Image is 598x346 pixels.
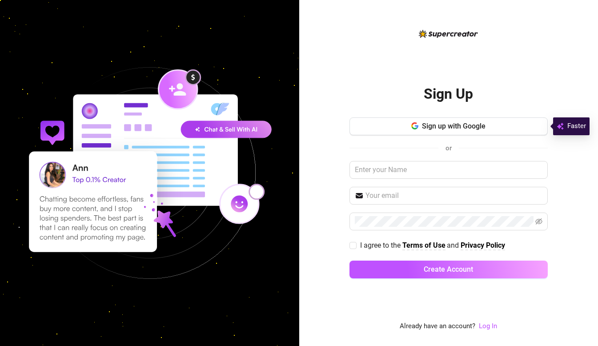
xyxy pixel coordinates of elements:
span: Create Account [424,265,473,274]
button: Sign up with Google [349,117,548,135]
strong: Terms of Use [402,241,445,249]
span: eye-invisible [535,218,542,225]
a: Privacy Policy [461,241,505,250]
span: I agree to the [360,241,402,249]
button: Create Account [349,261,548,278]
input: Your email [365,190,542,201]
span: or [445,144,452,152]
span: and [447,241,461,249]
input: Enter your Name [349,161,548,179]
h2: Sign Up [424,85,473,103]
img: svg%3e [557,121,564,132]
a: Log In [479,322,497,330]
a: Log In [479,321,497,332]
span: Sign up with Google [422,122,486,130]
a: Terms of Use [402,241,445,250]
strong: Privacy Policy [461,241,505,249]
img: logo-BBDzfeDw.svg [419,30,478,38]
span: Faster [567,121,586,132]
span: Already have an account? [400,321,475,332]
